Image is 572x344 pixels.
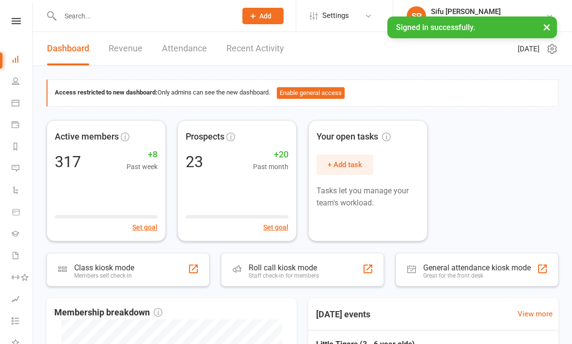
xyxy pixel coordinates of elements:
button: + Add task [317,155,373,175]
span: [DATE] [518,43,540,55]
span: Add [259,12,271,20]
a: Calendar [12,93,33,115]
div: Roll call kiosk mode [249,263,319,272]
strong: Access restricted to new dashboard: [55,89,158,96]
span: +20 [253,148,288,162]
a: Revenue [109,32,143,65]
div: Sifu [PERSON_NAME] [431,7,546,16]
span: Settings [322,5,349,27]
button: Enable general access [277,87,345,99]
div: Class kiosk mode [74,263,134,272]
span: Membership breakdown [54,306,162,320]
a: Dashboard [12,49,33,71]
a: Dashboard [47,32,89,65]
a: View more [518,308,553,320]
button: Set goal [263,222,288,233]
div: General attendance kiosk mode [423,263,531,272]
span: +8 [127,148,158,162]
span: Signed in successfully. [396,23,475,32]
button: × [538,16,556,37]
button: Set goal [132,222,158,233]
div: Only admins can see the new dashboard. [55,87,551,99]
span: Past week [127,161,158,172]
h3: [DATE] events [308,306,378,323]
div: 23 [186,154,203,170]
span: Active members [55,130,119,144]
a: Recent Activity [226,32,284,65]
div: Head Academy Kung Fu South Pty Ltd [431,16,546,25]
div: 317 [55,154,81,170]
div: SP [407,6,426,26]
button: Add [242,8,284,24]
input: Search... [57,9,230,23]
a: Attendance [162,32,207,65]
span: Prospects [186,130,224,144]
p: Tasks let you manage your team's workload. [317,185,419,209]
a: People [12,71,33,93]
a: Payments [12,115,33,137]
span: Past month [253,161,288,172]
div: Staff check-in for members [249,272,319,279]
a: Reports [12,137,33,158]
div: Great for the front desk [423,272,531,279]
a: Assessments [12,289,33,311]
a: Product Sales [12,202,33,224]
div: Members self check-in [74,272,134,279]
span: Your open tasks [317,130,391,144]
